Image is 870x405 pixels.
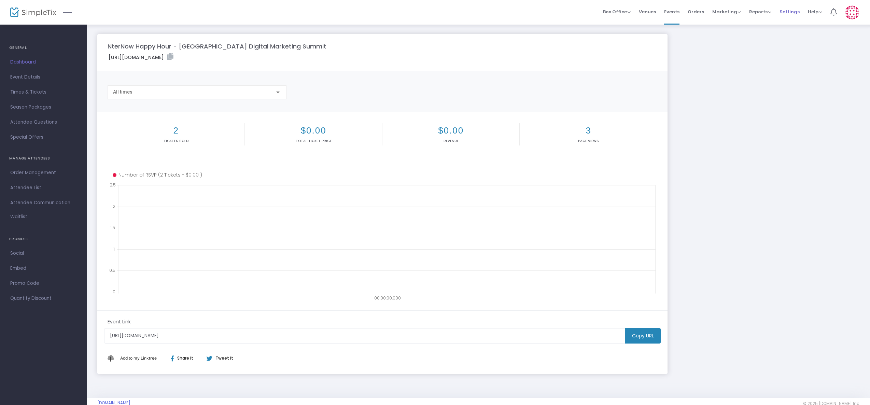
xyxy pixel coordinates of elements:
text: 00:00:00.000 [374,295,401,301]
span: Attendee List [10,183,77,192]
h2: 2 [109,125,243,136]
text: 1.5 [110,225,115,231]
span: Event Details [10,73,77,82]
h2: $0.00 [246,125,380,136]
span: Times & Tickets [10,88,77,97]
span: Waitlist [10,213,27,220]
h2: $0.00 [384,125,518,136]
p: Tickets sold [109,138,243,143]
h4: PROMOTE [9,232,78,246]
h4: GENERAL [9,41,78,55]
span: Order Management [10,168,77,177]
m-panel-subtitle: Event Link [108,318,131,325]
p: Total Ticket Price [246,138,380,143]
span: Social [10,249,77,258]
label: [URL][DOMAIN_NAME] [109,53,173,61]
span: Settings [780,3,800,20]
div: Share it [164,355,206,361]
span: Promo Code [10,279,77,288]
span: Box Office [603,9,631,15]
h4: MANAGE ATTENDEES [9,152,78,165]
span: Attendee Questions [10,118,77,127]
span: Events [664,3,679,20]
span: Reports [749,9,771,15]
button: Add This to My Linktree [118,350,158,366]
span: Attendee Communication [10,198,77,207]
span: All times [113,89,132,95]
text: 0.5 [109,267,115,273]
text: 0 [113,289,115,295]
span: Special Offers [10,133,77,142]
div: Tweet it [200,355,237,361]
text: 2 [113,203,115,209]
span: Dashboard [10,58,77,67]
h2: 3 [521,125,656,136]
p: Revenue [384,138,518,143]
span: Quantity Discount [10,294,77,303]
span: Venues [639,3,656,20]
p: Page Views [521,138,656,143]
m-panel-title: NterNow Happy Hour - [GEOGRAPHIC_DATA] Digital Marketing Summit [108,42,326,51]
span: Add to my Linktree [120,355,157,361]
span: Season Packages [10,103,77,112]
span: Embed [10,264,77,273]
m-button: Copy URL [625,328,661,344]
text: 1 [113,246,115,252]
span: Marketing [712,9,741,15]
text: 2.5 [110,182,116,188]
span: Help [808,9,822,15]
span: Orders [688,3,704,20]
img: linktree [108,355,118,361]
